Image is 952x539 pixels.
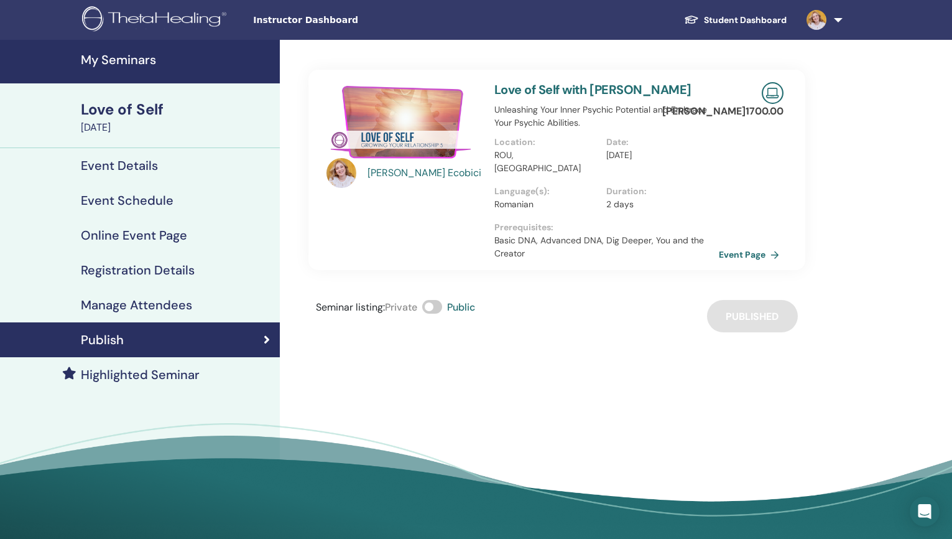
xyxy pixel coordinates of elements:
[606,136,711,149] p: Date :
[674,9,797,32] a: Student Dashboard
[606,185,711,198] p: Duration :
[81,158,158,173] h4: Event Details
[494,136,599,149] p: Location :
[447,301,475,314] span: Public
[719,245,784,264] a: Event Page
[81,332,124,347] h4: Publish
[662,104,783,119] p: [PERSON_NAME] 1700.00
[494,185,599,198] p: Language(s) :
[326,158,356,188] img: default.jpg
[385,301,417,314] span: Private
[73,99,280,135] a: Love of Self[DATE]
[81,120,272,135] div: [DATE]
[494,149,599,175] p: ROU, [GEOGRAPHIC_DATA]
[806,10,826,30] img: default.jpg
[81,228,187,243] h4: Online Event Page
[910,497,940,527] div: Open Intercom Messenger
[367,166,483,180] a: [PERSON_NAME] Ecobici
[316,301,385,314] span: Seminar listing :
[81,52,272,67] h4: My Seminars
[494,103,719,129] p: Unleashing Your Inner Psychic Potential and Embrace Your Psychic Abilities.
[81,193,173,208] h4: Event Schedule
[81,298,192,312] h4: Manage Attendees
[81,367,200,382] h4: Highlighted Seminar
[81,99,272,120] div: Love of Self
[81,263,195,278] h4: Registration Details
[494,82,691,98] a: Love of Self with [PERSON_NAME]
[684,14,699,25] img: graduation-cap-white.svg
[494,234,719,260] p: Basic DNA, Advanced DNA, Dig Deeper, You and the Creator
[606,198,711,211] p: 2 days
[253,14,440,27] span: Instructor Dashboard
[494,221,719,234] p: Prerequisites :
[606,149,711,162] p: [DATE]
[82,6,231,34] img: logo.png
[326,82,479,162] img: Love of Self
[762,82,783,104] img: Live Online Seminar
[494,198,599,211] p: Romanian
